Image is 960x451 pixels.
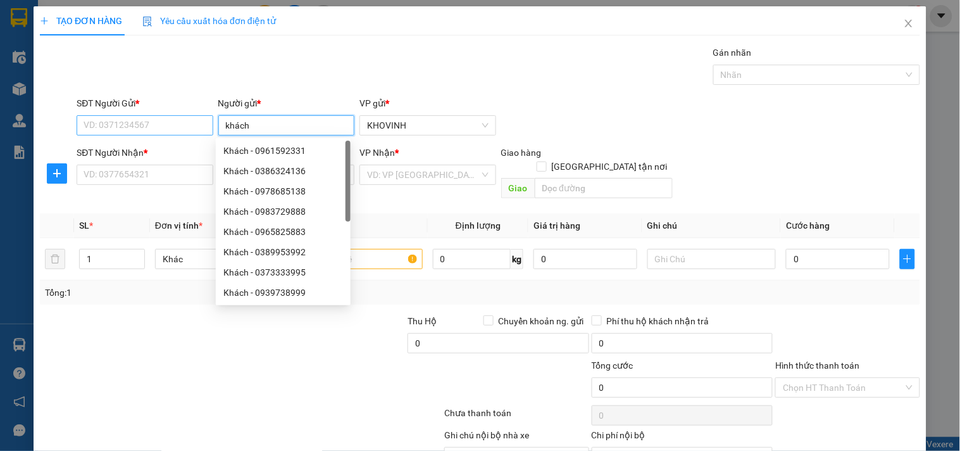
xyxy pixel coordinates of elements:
[533,249,637,269] input: 0
[547,160,673,174] span: [GEOGRAPHIC_DATA] tận nơi
[602,314,714,328] span: Phí thu hộ khách nhận trả
[216,181,351,201] div: Khách - 0978685138
[47,163,67,184] button: plus
[443,406,590,428] div: Chưa thanh toán
[501,148,542,158] span: Giao hàng
[501,178,535,198] span: Giao
[592,360,633,371] span: Tổng cước
[891,6,926,42] button: Close
[592,428,773,447] div: Chi phí nội bộ
[163,250,276,269] span: Khác
[216,161,351,181] div: Khách - 0386324136
[642,213,781,238] th: Ghi chú
[223,245,343,259] div: Khách - 0389953992
[223,164,343,178] div: Khách - 0386324136
[216,201,351,222] div: Khách - 0983729888
[456,220,501,231] span: Định lượng
[216,283,351,303] div: Khách - 0939738999
[294,249,422,269] input: VD: Bàn, Ghế
[367,116,488,135] span: KHOVINH
[218,96,354,110] div: Người gửi
[142,16,276,26] span: Yêu cầu xuất hóa đơn điện tử
[223,144,343,158] div: Khách - 0961592331
[40,16,49,25] span: plus
[216,222,351,242] div: Khách - 0965825883
[359,96,496,110] div: VP gửi
[359,148,395,158] span: VP Nhận
[533,220,580,231] span: Giá trị hàng
[713,48,752,58] label: Gán nhãn
[223,265,343,279] div: Khách - 0373333995
[786,220,830,231] span: Cước hàng
[79,220,89,231] span: SL
[216,242,351,262] div: Khách - 0389953992
[901,254,914,264] span: plus
[223,205,343,219] div: Khách - 0983729888
[142,16,153,27] img: icon
[216,262,351,283] div: Khách - 0373333995
[408,316,437,326] span: Thu Hộ
[494,314,589,328] span: Chuyển khoản ng. gửi
[40,16,122,26] span: TẠO ĐƠN HÀNG
[647,249,776,269] input: Ghi Chú
[47,168,66,179] span: plus
[775,360,859,371] label: Hình thức thanh toán
[216,141,351,161] div: Khách - 0961592331
[900,249,915,269] button: plus
[535,178,673,198] input: Dọc đường
[223,225,343,239] div: Khách - 0965825883
[223,286,343,300] div: Khách - 0939738999
[77,146,213,160] div: SĐT Người Nhận
[904,18,914,29] span: close
[444,428,589,447] div: Ghi chú nội bộ nhà xe
[45,249,65,269] button: delete
[223,184,343,198] div: Khách - 0978685138
[77,96,213,110] div: SĐT Người Gửi
[45,286,371,300] div: Tổng: 1
[511,249,523,269] span: kg
[155,220,203,231] span: Đơn vị tính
